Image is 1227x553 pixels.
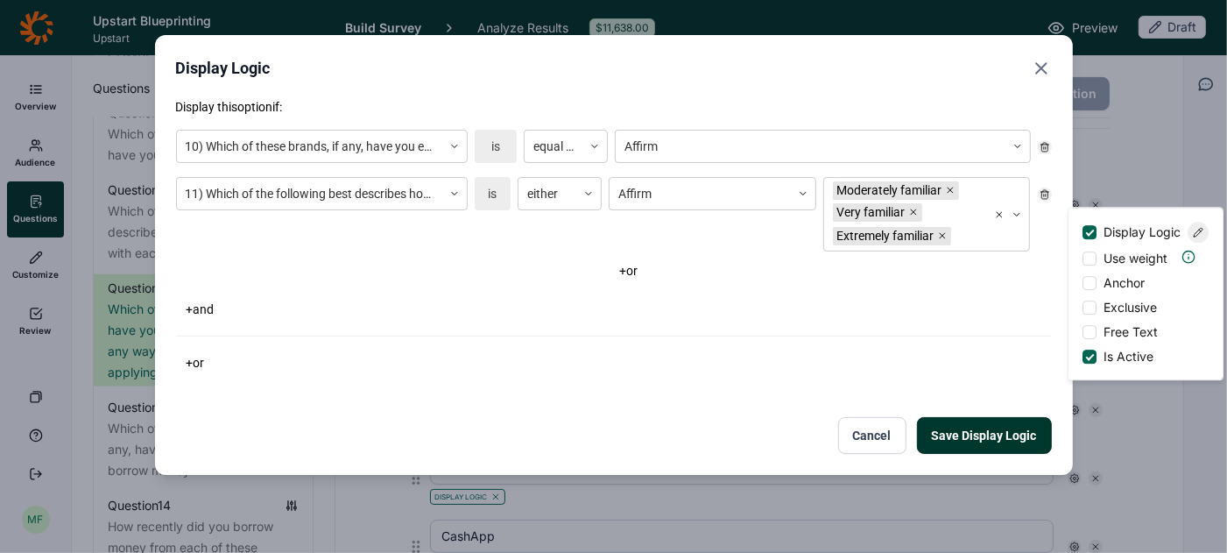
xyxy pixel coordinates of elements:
[176,351,215,375] button: +or
[908,203,922,222] div: Remove Very familiar
[1038,140,1052,154] div: Remove
[945,181,959,200] div: Remove Moderately familiar
[838,417,906,454] button: Cancel
[937,227,951,245] div: Remove Extremely familiar
[1031,56,1052,81] button: Close
[833,227,937,245] div: Extremely familiar
[176,98,1052,116] p: Display this option if:
[1038,188,1052,202] div: Remove
[176,297,225,322] button: +and
[475,130,517,163] div: is
[475,177,511,210] div: is
[833,181,945,200] div: Moderately familiar
[833,203,908,222] div: Very familiar
[176,56,271,81] h2: Display Logic
[609,259,648,283] button: +or
[917,417,1052,454] button: Save Display Logic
